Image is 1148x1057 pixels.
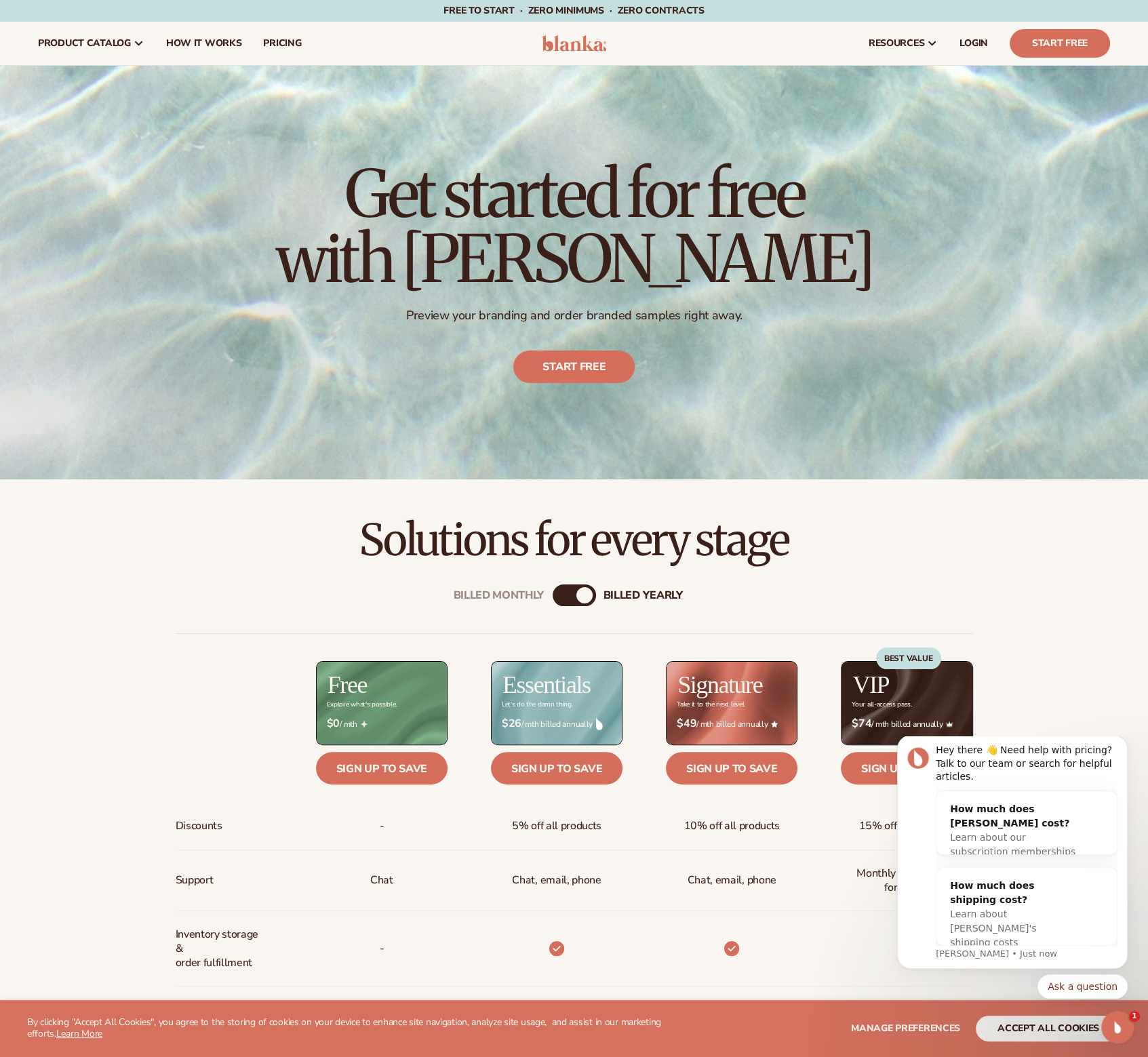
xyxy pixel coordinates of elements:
a: Learn More [56,1027,102,1040]
div: Let’s do the damn thing. [502,701,572,709]
span: 15% off all products [859,814,955,839]
span: Manage preferences [851,1022,960,1035]
p: Preview your branding and order branded samples right away. [276,308,873,323]
a: LOGIN [949,22,999,65]
span: / mth billed annually [502,717,612,730]
a: Sign up to save [666,752,797,784]
h2: Essentials [502,673,591,697]
img: logo [542,35,606,52]
span: resources [869,38,924,49]
h2: Signature [677,673,762,697]
div: Billed Monthly [454,589,545,602]
div: BEST VALUE [876,647,941,669]
a: Sign up to save [316,752,448,784]
button: Quick reply: Ask a question [161,238,251,262]
span: Chat, email, phone [688,868,776,893]
span: Free to start · ZERO minimums · ZERO contracts [443,4,704,17]
h2: Solutions for every stage [38,517,1110,563]
div: Quick reply options [20,238,251,262]
span: Automatic order payments [176,997,266,1037]
span: product catalog [38,38,131,49]
a: Sign up to save [841,752,972,784]
span: 5% off all products [512,814,601,839]
div: How much does shipping cost? [73,142,199,171]
span: Learn about [PERSON_NAME]'s shipping costs [73,172,159,212]
img: drop.png [596,718,603,730]
span: Support [176,868,214,893]
a: product catalog [27,22,155,65]
div: How much does shipping cost?Learn about [PERSON_NAME]'s shipping costs [60,132,213,224]
span: - [379,814,384,839]
span: / mth billed annually [852,717,962,730]
div: How much does [PERSON_NAME] cost?Learn about our subscription memberships [60,55,213,134]
p: Message from Lee, sent Just now [59,212,241,224]
div: billed Yearly [603,589,683,602]
div: How much does [PERSON_NAME] cost? [73,66,199,94]
h2: VIP [852,673,889,697]
button: accept all cookies [976,1016,1121,1041]
img: VIP_BG_199964bd-3653-43bc-8a67-789d2d7717b9.jpg [842,662,972,744]
img: free_bg.png [317,662,447,744]
img: Signature_BG_eeb718c8-65ac-49e3-a4e5-327c6aa73146.jpg [667,662,797,744]
img: Essentials_BG_9050f826-5aa9-47d9-a362-757b82c62641.jpg [492,662,622,744]
img: Star_6.png [771,721,778,727]
strong: $74 [852,717,871,730]
span: Learn about our subscription memberships [73,96,199,121]
div: Hey there 👋 Need help with pricing? Talk to our team or search for helpful articles. [59,7,241,47]
a: resources [858,22,949,65]
div: Explore what's possible. [327,701,397,709]
strong: $0 [327,717,340,730]
button: Manage preferences [851,1016,960,1041]
h1: Get started for free with [PERSON_NAME] [276,161,873,292]
span: / mth billed annually [677,717,787,730]
span: pricing [263,38,301,49]
p: Chat [370,868,393,893]
span: / mth [327,717,437,730]
span: LOGIN [959,38,988,49]
span: How It Works [166,38,242,49]
span: Discounts [176,814,222,839]
a: Sign up to save [491,752,622,784]
span: Inventory storage & order fulfillment [176,922,266,975]
p: - [379,936,384,961]
strong: $49 [677,717,696,730]
span: 10% off all products [684,814,780,839]
img: Profile image for Lee [31,11,52,33]
a: Start Free [1010,29,1110,58]
p: By clicking "Accept All Cookies", you agree to the storing of cookies on your device to enhance s... [27,1017,673,1040]
a: Start free [513,351,635,384]
img: Free_Icon_bb6e7c7e-73f8-44bd-8ed0-223ea0fc522e.png [361,721,368,727]
strong: $26 [502,717,521,730]
p: Chat, email, phone [512,868,601,893]
a: How It Works [155,22,253,65]
h2: Free [328,673,367,697]
iframe: Intercom notifications message [877,736,1148,1007]
div: Take it to the next level. [677,701,745,709]
span: Monthly 1:1 coaching for 1 year [852,861,962,900]
iframe: Intercom live chat [1101,1011,1134,1043]
img: Crown_2d87c031-1b5a-4345-8312-a4356ddcde98.png [946,721,953,727]
div: Your all-access pass. [852,701,911,709]
div: Message content [59,7,241,210]
a: pricing [252,22,312,65]
span: 1 [1129,1011,1140,1022]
